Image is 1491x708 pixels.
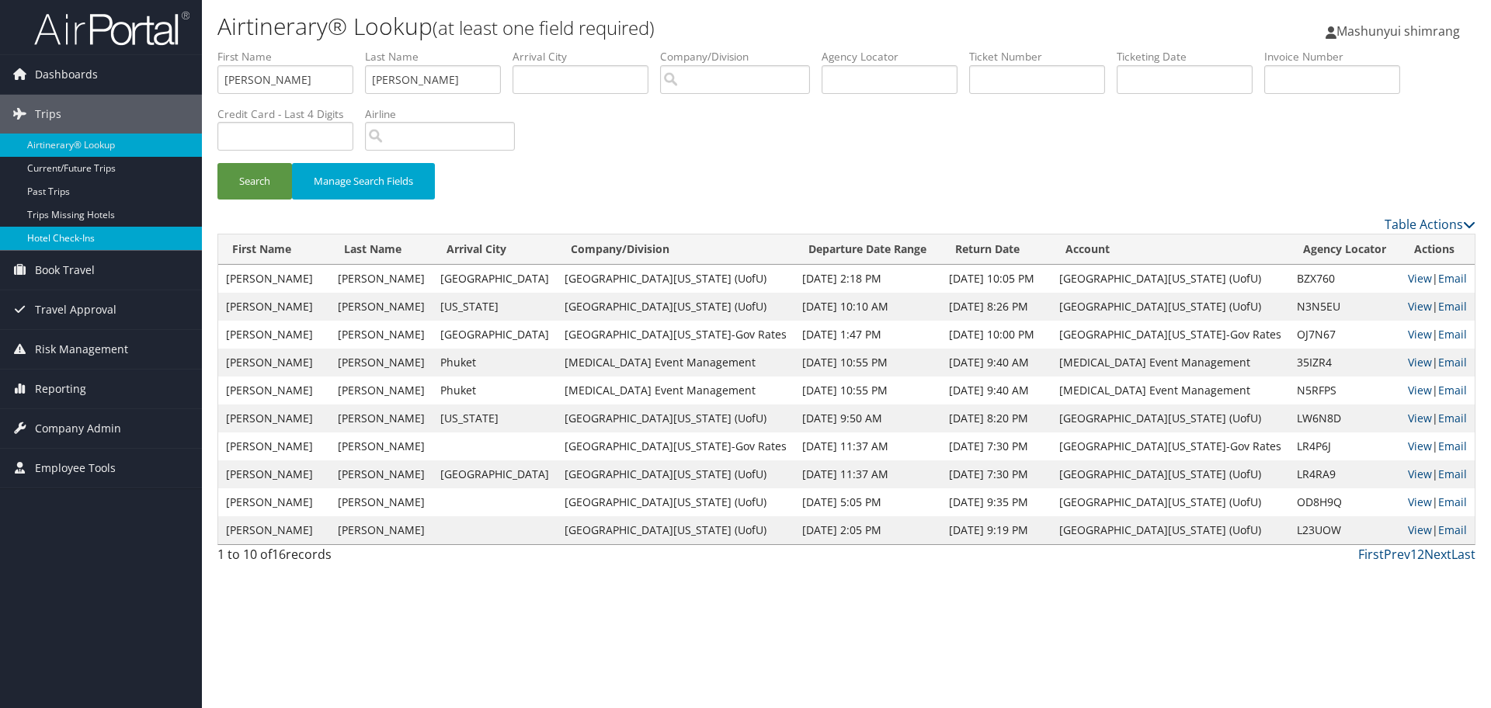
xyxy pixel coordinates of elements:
td: [DATE] 5:05 PM [794,488,941,516]
td: [DATE] 9:19 PM [941,516,1051,544]
th: Departure Date Range: activate to sort column ascending [794,234,941,265]
td: [DATE] 10:10 AM [794,293,941,321]
td: N5RFPS [1289,377,1400,404]
td: [PERSON_NAME] [218,460,330,488]
h1: Airtinerary® Lookup [217,10,1056,43]
td: 35IZR4 [1289,349,1400,377]
td: | [1400,377,1475,404]
a: Prev [1384,546,1410,563]
td: [GEOGRAPHIC_DATA][US_STATE]-Gov Rates [1051,432,1289,460]
td: [PERSON_NAME] [330,349,433,377]
td: [PERSON_NAME] [218,265,330,293]
td: [DATE] 9:50 AM [794,404,941,432]
a: Email [1438,495,1467,509]
td: [DATE] 8:26 PM [941,293,1051,321]
th: Actions [1400,234,1475,265]
td: [PERSON_NAME] [330,432,433,460]
td: | [1400,516,1475,544]
a: First [1358,546,1384,563]
td: [PERSON_NAME] [330,460,433,488]
td: | [1400,432,1475,460]
a: View [1408,299,1432,314]
td: [DATE] 7:30 PM [941,460,1051,488]
td: [PERSON_NAME] [218,488,330,516]
td: [DATE] 10:55 PM [794,349,941,377]
td: [PERSON_NAME] [218,349,330,377]
td: [PERSON_NAME] [330,516,433,544]
img: airportal-logo.png [34,10,189,47]
td: [GEOGRAPHIC_DATA][US_STATE] (UofU) [557,516,794,544]
td: [DATE] 1:47 PM [794,321,941,349]
td: [GEOGRAPHIC_DATA][US_STATE] (UofU) [1051,460,1289,488]
a: Email [1438,299,1467,314]
td: LW6N8D [1289,404,1400,432]
a: View [1408,495,1432,509]
a: Email [1438,327,1467,342]
span: Dashboards [35,55,98,94]
td: [GEOGRAPHIC_DATA][US_STATE] (UofU) [1051,293,1289,321]
th: Company/Division [557,234,794,265]
small: (at least one field required) [433,15,655,40]
label: Ticketing Date [1117,49,1264,64]
td: | [1400,321,1475,349]
th: Arrival City: activate to sort column ascending [433,234,557,265]
td: [PERSON_NAME] [218,516,330,544]
td: [PERSON_NAME] [330,488,433,516]
a: View [1408,355,1432,370]
td: OJ7N67 [1289,321,1400,349]
td: | [1400,404,1475,432]
td: [GEOGRAPHIC_DATA][US_STATE]-Gov Rates [557,432,794,460]
button: Search [217,163,292,200]
td: [US_STATE] [433,404,557,432]
td: [DATE] 9:40 AM [941,377,1051,404]
td: [GEOGRAPHIC_DATA][US_STATE] (UofU) [557,460,794,488]
td: [DATE] 9:40 AM [941,349,1051,377]
td: [DATE] 10:00 PM [941,321,1051,349]
a: Email [1438,467,1467,481]
td: [GEOGRAPHIC_DATA][US_STATE] (UofU) [1051,488,1289,516]
td: [PERSON_NAME] [330,293,433,321]
td: | [1400,293,1475,321]
td: BZX760 [1289,265,1400,293]
td: [PERSON_NAME] [218,293,330,321]
td: [MEDICAL_DATA] Event Management [1051,377,1289,404]
span: Book Travel [35,251,95,290]
a: View [1408,327,1432,342]
div: 1 to 10 of records [217,545,515,571]
label: Last Name [365,49,513,64]
a: Email [1438,355,1467,370]
span: Mashunyui shimrang [1336,23,1460,40]
td: [GEOGRAPHIC_DATA] [433,460,557,488]
td: [GEOGRAPHIC_DATA][US_STATE] (UofU) [1051,265,1289,293]
td: [MEDICAL_DATA] Event Management [557,377,794,404]
a: Mashunyui shimrang [1326,8,1475,54]
th: Return Date: activate to sort column ascending [941,234,1051,265]
label: Airline [365,106,527,122]
td: [GEOGRAPHIC_DATA][US_STATE] (UofU) [557,293,794,321]
a: View [1408,439,1432,453]
a: Email [1438,271,1467,286]
label: Agency Locator [822,49,969,64]
th: First Name: activate to sort column ascending [218,234,330,265]
td: [US_STATE] [433,293,557,321]
td: LR4RA9 [1289,460,1400,488]
a: View [1408,522,1432,537]
td: [MEDICAL_DATA] Event Management [1051,349,1289,377]
td: OD8H9Q [1289,488,1400,516]
td: | [1400,460,1475,488]
td: [PERSON_NAME] [330,265,433,293]
td: [DATE] 9:35 PM [941,488,1051,516]
span: Travel Approval [35,290,116,329]
td: [GEOGRAPHIC_DATA][US_STATE] (UofU) [557,265,794,293]
label: Ticket Number [969,49,1117,64]
td: [GEOGRAPHIC_DATA][US_STATE] (UofU) [557,488,794,516]
td: [DATE] 2:18 PM [794,265,941,293]
a: Next [1424,546,1451,563]
td: [PERSON_NAME] [218,404,330,432]
a: View [1408,411,1432,425]
a: Table Actions [1385,216,1475,233]
td: [GEOGRAPHIC_DATA][US_STATE] (UofU) [557,404,794,432]
a: Email [1438,522,1467,537]
a: View [1408,271,1432,286]
label: First Name [217,49,365,64]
